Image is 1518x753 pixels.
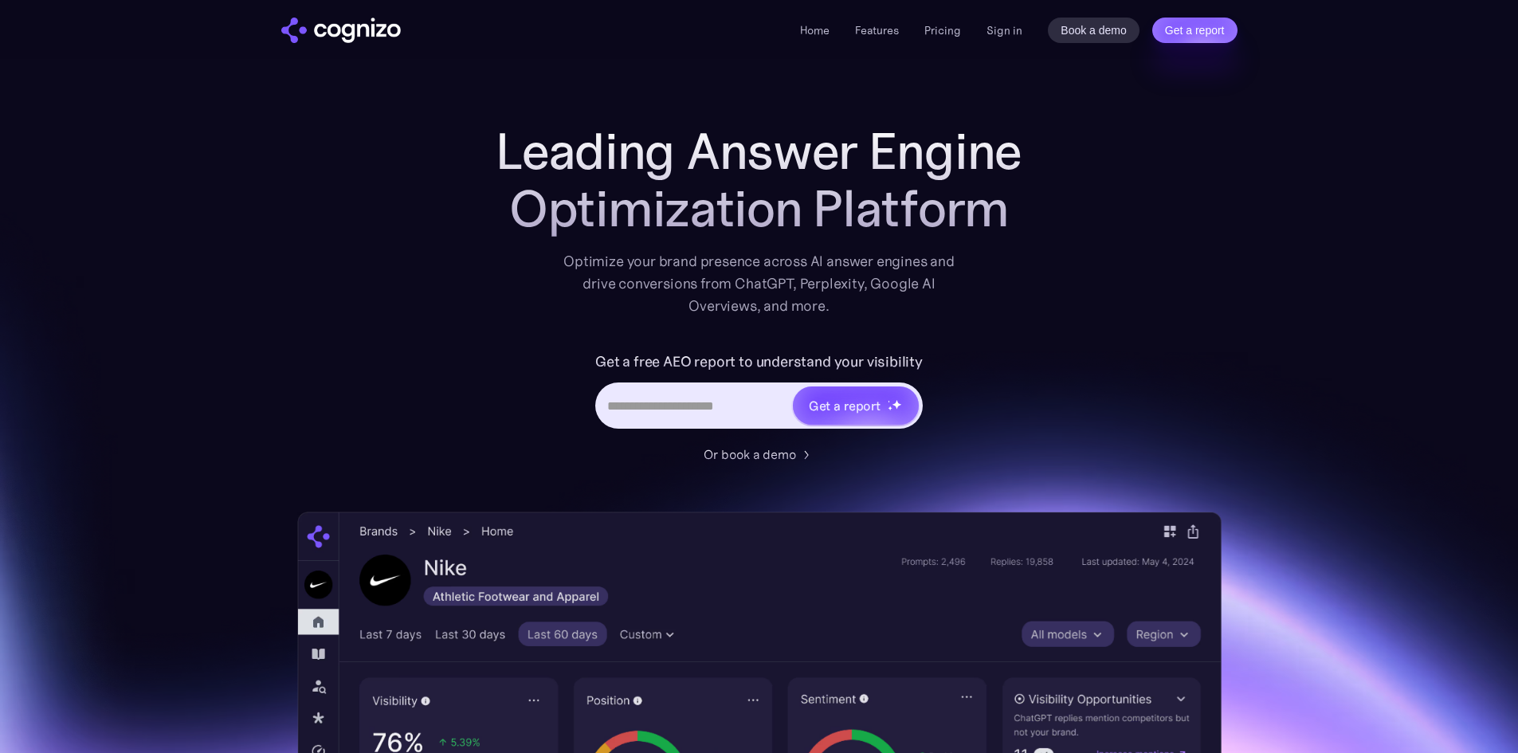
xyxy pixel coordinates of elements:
[809,396,881,415] div: Get a report
[281,18,401,43] img: cognizo logo
[855,23,899,37] a: Features
[441,123,1078,237] h1: Leading Answer Engine Optimization Platform
[924,23,961,37] a: Pricing
[595,349,923,437] form: Hero URL Input Form
[563,250,955,317] div: Optimize your brand presence across AI answer engines and drive conversions from ChatGPT, Perplex...
[1152,18,1238,43] a: Get a report
[892,399,902,410] img: star
[704,445,796,464] div: Or book a demo
[281,18,401,43] a: home
[888,400,890,402] img: star
[704,445,815,464] a: Or book a demo
[987,21,1022,40] a: Sign in
[595,349,923,375] label: Get a free AEO report to understand your visibility
[1048,18,1139,43] a: Book a demo
[888,406,893,411] img: star
[791,385,920,426] a: Get a reportstarstarstar
[800,23,830,37] a: Home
